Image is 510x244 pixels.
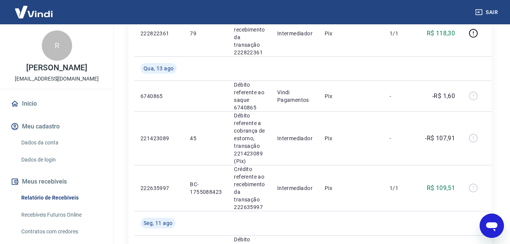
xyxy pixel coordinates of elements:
[427,29,455,38] p: R$ 118,30
[277,184,313,192] p: Intermediador
[18,190,104,206] a: Relatório de Recebíveis
[42,30,72,61] div: R
[277,135,313,142] p: Intermediador
[141,184,178,192] p: 222635997
[432,92,455,101] p: -R$ 1,60
[234,11,265,56] p: Crédito referente ao recebimento da transação 222822361
[234,165,265,211] p: Crédito referente ao recebimento da transação 222635997
[141,30,178,37] p: 222822361
[325,135,377,142] p: Pix
[277,89,313,104] p: Vindi Pagamentos
[325,92,377,100] p: Pix
[144,219,172,227] span: Seg, 11 ago
[18,207,104,223] a: Recebíveis Futuros Online
[234,81,265,111] p: Débito referente ao saque 6740865
[18,152,104,168] a: Dados de login
[234,112,265,165] p: Débito referente a cobrança de estorno, transação 221423089 (Pix)
[390,184,412,192] p: 1/1
[141,135,178,142] p: 221423089
[18,135,104,151] a: Dados da conta
[15,75,99,83] p: [EMAIL_ADDRESS][DOMAIN_NAME]
[190,30,222,37] p: 79
[425,134,455,143] p: -R$ 107,91
[427,184,455,193] p: R$ 109,51
[390,30,412,37] p: 1/1
[144,65,174,72] span: Qua, 13 ago
[474,5,501,19] button: Sair
[9,0,58,24] img: Vindi
[18,224,104,239] a: Contratos com credores
[26,64,87,72] p: [PERSON_NAME]
[390,92,412,100] p: -
[9,95,104,112] a: Início
[390,135,412,142] p: -
[480,214,504,238] iframe: Botão para abrir a janela de mensagens
[190,181,222,196] p: BC-1755088423
[325,184,377,192] p: Pix
[277,30,313,37] p: Intermediador
[325,30,377,37] p: Pix
[190,135,222,142] p: 45
[9,173,104,190] button: Meus recebíveis
[9,118,104,135] button: Meu cadastro
[141,92,178,100] p: 6740865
